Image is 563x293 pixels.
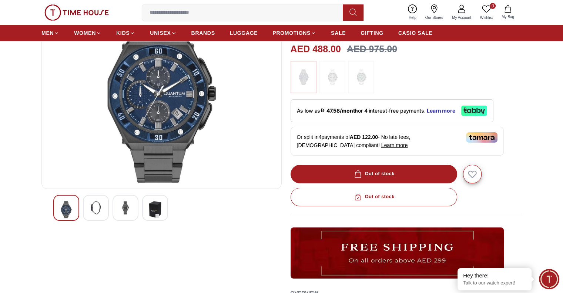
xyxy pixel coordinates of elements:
[352,64,371,90] img: ...
[463,280,526,286] p: Talk to our watch expert!
[404,3,421,22] a: Help
[272,29,311,37] span: PROMOTIONS
[406,15,419,20] span: Help
[191,29,215,37] span: BRANDS
[539,269,559,289] div: Chat Widget
[150,29,171,37] span: UNISEX
[398,29,433,37] span: CASIO SALE
[291,42,341,56] h2: AED 488.00
[291,127,504,156] div: Or split in 4 payments of - No late fees, [DEMOGRAPHIC_DATA] compliant!
[497,4,519,21] button: My Bag
[272,26,316,40] a: PROMOTIONS
[361,26,383,40] a: GIFTING
[347,42,397,56] h3: AED 975.00
[230,29,258,37] span: LUGGAGE
[476,3,497,22] a: 0Wishlist
[463,272,526,279] div: Hey there!
[398,26,433,40] a: CASIO SALE
[331,26,346,40] a: SALE
[119,201,132,214] img: Quantum Men's Blue Dial Chronograph Watch - HNG1011.090
[499,14,517,20] span: My Bag
[74,26,101,40] a: WOMEN
[89,201,103,214] img: Quantum Men's Blue Dial Chronograph Watch - HNG1011.090
[466,132,497,143] img: Tamara
[116,29,130,37] span: KIDS
[60,201,73,218] img: Quantum Men's Blue Dial Chronograph Watch - HNG1011.090
[490,3,496,9] span: 0
[150,26,176,40] a: UNISEX
[41,29,54,37] span: MEN
[381,142,408,148] span: Learn more
[230,26,258,40] a: LUGGAGE
[477,15,496,20] span: Wishlist
[449,15,474,20] span: My Account
[331,29,346,37] span: SALE
[148,201,162,218] img: Quantum Men's Blue Dial Chronograph Watch - HNG1011.090
[323,64,342,90] img: ...
[350,134,378,140] span: AED 122.00
[44,4,109,21] img: ...
[294,64,313,90] img: ...
[361,29,383,37] span: GIFTING
[421,3,448,22] a: Our Stores
[74,29,96,37] span: WOMEN
[48,5,275,183] img: Quantum Men's Blue Dial Chronograph Watch - HNG1011.090
[291,227,504,279] img: ...
[422,15,446,20] span: Our Stores
[191,26,215,40] a: BRANDS
[116,26,135,40] a: KIDS
[41,26,59,40] a: MEN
